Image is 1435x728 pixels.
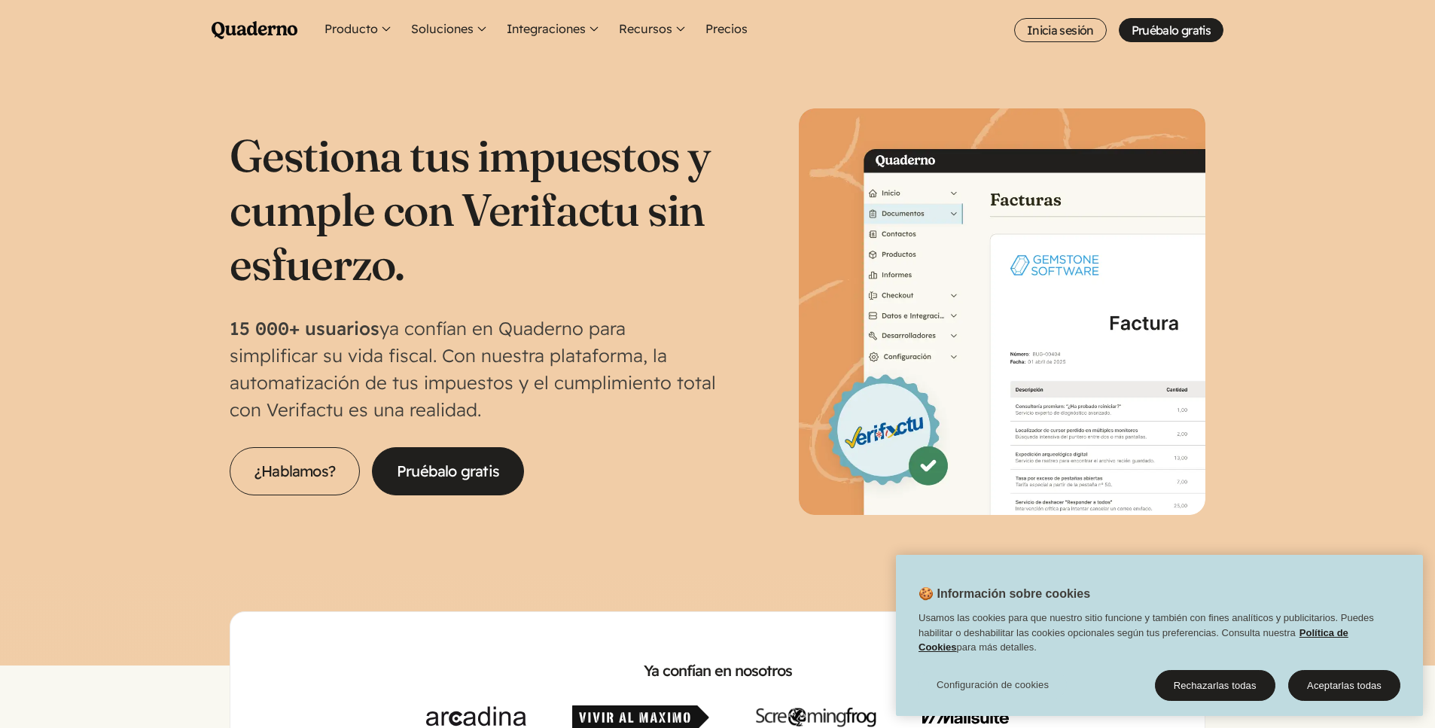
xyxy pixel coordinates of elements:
button: Rechazarlas todas [1155,669,1275,701]
button: Aceptarlas todas [1288,669,1400,701]
div: Cookie banner [896,555,1423,716]
img: Interfaz de Quaderno mostrando la página Factura con el distintivo Verifactu [799,108,1205,515]
h2: 🍪 Información sobre cookies [896,585,1090,611]
h1: Gestiona tus impuestos y cumple con Verifactu sin esfuerzo. [230,128,717,291]
div: 🍪 Información sobre cookies [896,555,1423,716]
a: Inicia sesión [1014,18,1107,42]
a: Política de Cookies [919,626,1348,653]
h2: Ya confían en nosotros [254,660,1181,681]
a: Pruébalo gratis [1119,18,1223,42]
button: Configuración de cookies [919,669,1067,699]
strong: 15 000+ usuarios [230,317,379,340]
p: ya confían en Quaderno para simplificar su vida fiscal. Con nuestra plataforma, la automatización... [230,315,717,423]
div: Usamos las cookies para que nuestro sitio funcione y también con fines analíticos y publicitarios... [896,611,1423,663]
a: ¿Hablamos? [230,447,360,495]
a: Pruébalo gratis [372,447,524,495]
